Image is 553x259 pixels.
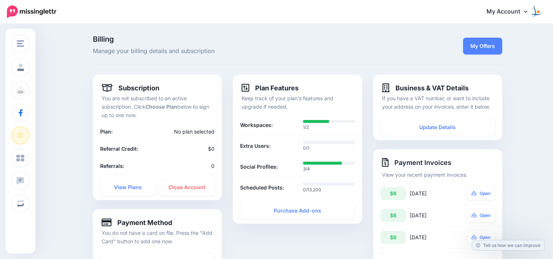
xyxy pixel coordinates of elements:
[240,162,278,171] b: Social Profiles:
[242,83,299,92] h4: Plan Features
[410,209,453,222] div: [DATE]
[136,127,220,136] div: No plan selected
[240,121,273,129] b: Workspaces:
[463,38,502,55] a: My Offers
[382,94,493,111] p: If you have a VAT number, or want to include your address on your invoices, enter it below.
[7,5,56,18] img: Missinglettr
[382,83,469,92] h4: Business & VAT Details
[382,170,493,179] p: View your recent payment invoices.
[303,186,355,194] p: 0/13,200
[472,240,544,250] a: Tell us how we can improve
[102,83,159,92] h4: Subscription
[303,165,355,173] p: 3/4
[303,144,355,152] p: 0/1
[145,104,177,110] b: Choose Plan
[380,119,495,136] a: Update Details
[93,46,362,56] span: Manage your billing details and subscription
[380,209,406,222] div: $6
[17,40,24,47] img: menu.png
[159,179,215,196] a: Close Account
[382,158,493,167] h4: Payment Invoices
[240,183,284,192] b: Scheduled Posts:
[100,146,138,152] b: Referral Credit:
[467,231,495,244] a: Open
[467,209,495,222] a: Open
[102,229,213,245] p: You do not have a card on file. Press the "Add Card" button to add one now.
[380,231,406,244] div: $6
[380,187,406,200] div: $6
[240,202,355,219] a: Purchase Add-ons
[479,3,542,21] a: My Account
[242,94,353,111] p: Keep track of your plan's features and upgrade if needed.
[410,231,453,244] div: [DATE]
[93,35,362,43] span: Billing
[303,124,355,131] p: 1/2
[158,144,220,153] div: $0
[100,179,156,196] a: View Plans
[240,142,270,150] b: Extra Users:
[467,187,495,200] a: Open
[211,163,215,169] span: 0
[102,218,172,227] h4: Payment Method
[410,187,453,200] div: [DATE]
[100,128,113,135] b: Plan:
[100,163,124,169] b: Referrals:
[102,94,213,119] p: You are not subscribed to an active subscription. Click below to sign up to one now.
